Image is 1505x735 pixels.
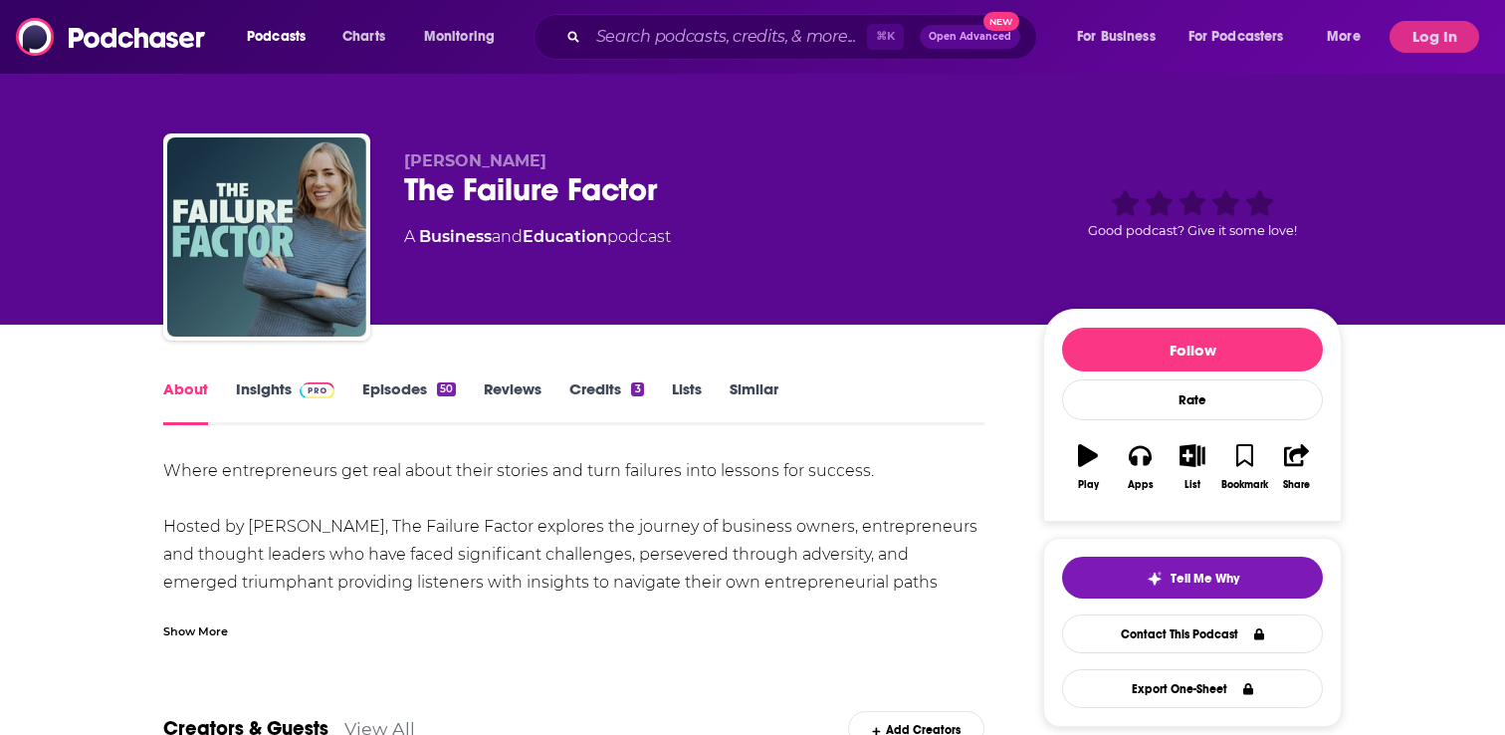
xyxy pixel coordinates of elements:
[16,18,207,56] img: Podchaser - Follow, Share and Rate Podcasts
[1062,328,1323,371] button: Follow
[1167,431,1218,503] button: List
[329,21,397,53] a: Charts
[437,382,456,396] div: 50
[1043,151,1342,275] div: Good podcast? Give it some love!
[404,151,546,170] span: [PERSON_NAME]
[1128,479,1154,491] div: Apps
[569,379,643,425] a: Credits3
[631,382,643,396] div: 3
[1077,23,1156,51] span: For Business
[1283,479,1310,491] div: Share
[424,23,495,51] span: Monitoring
[1088,223,1297,238] span: Good podcast? Give it some love!
[929,32,1011,42] span: Open Advanced
[983,12,1019,31] span: New
[410,21,521,53] button: open menu
[163,379,208,425] a: About
[300,382,334,398] img: Podchaser Pro
[1063,21,1181,53] button: open menu
[1171,571,1239,587] span: Tell Me Why
[672,379,702,425] a: Lists
[492,227,523,246] span: and
[1221,479,1268,491] div: Bookmark
[1184,479,1200,491] div: List
[233,21,331,53] button: open menu
[1218,431,1270,503] button: Bookmark
[1062,557,1323,599] button: tell me why sparkleTell Me Why
[588,21,867,53] input: Search podcasts, credits, & more...
[342,23,385,51] span: Charts
[247,23,306,51] span: Podcasts
[1062,379,1323,420] div: Rate
[920,25,1020,49] button: Open AdvancedNew
[419,227,492,246] a: Business
[1271,431,1323,503] button: Share
[1062,614,1323,653] a: Contact This Podcast
[1327,23,1361,51] span: More
[730,379,778,425] a: Similar
[523,227,607,246] a: Education
[552,14,1056,60] div: Search podcasts, credits, & more...
[1062,431,1114,503] button: Play
[236,379,334,425] a: InsightsPodchaser Pro
[167,137,366,337] img: The Failure Factor
[1062,669,1323,708] button: Export One-Sheet
[362,379,456,425] a: Episodes50
[484,379,541,425] a: Reviews
[1390,21,1479,53] button: Log In
[1078,479,1099,491] div: Play
[1114,431,1166,503] button: Apps
[404,225,671,249] div: A podcast
[867,24,904,50] span: ⌘ K
[1176,21,1313,53] button: open menu
[1313,21,1386,53] button: open menu
[1147,571,1163,587] img: tell me why sparkle
[1188,23,1284,51] span: For Podcasters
